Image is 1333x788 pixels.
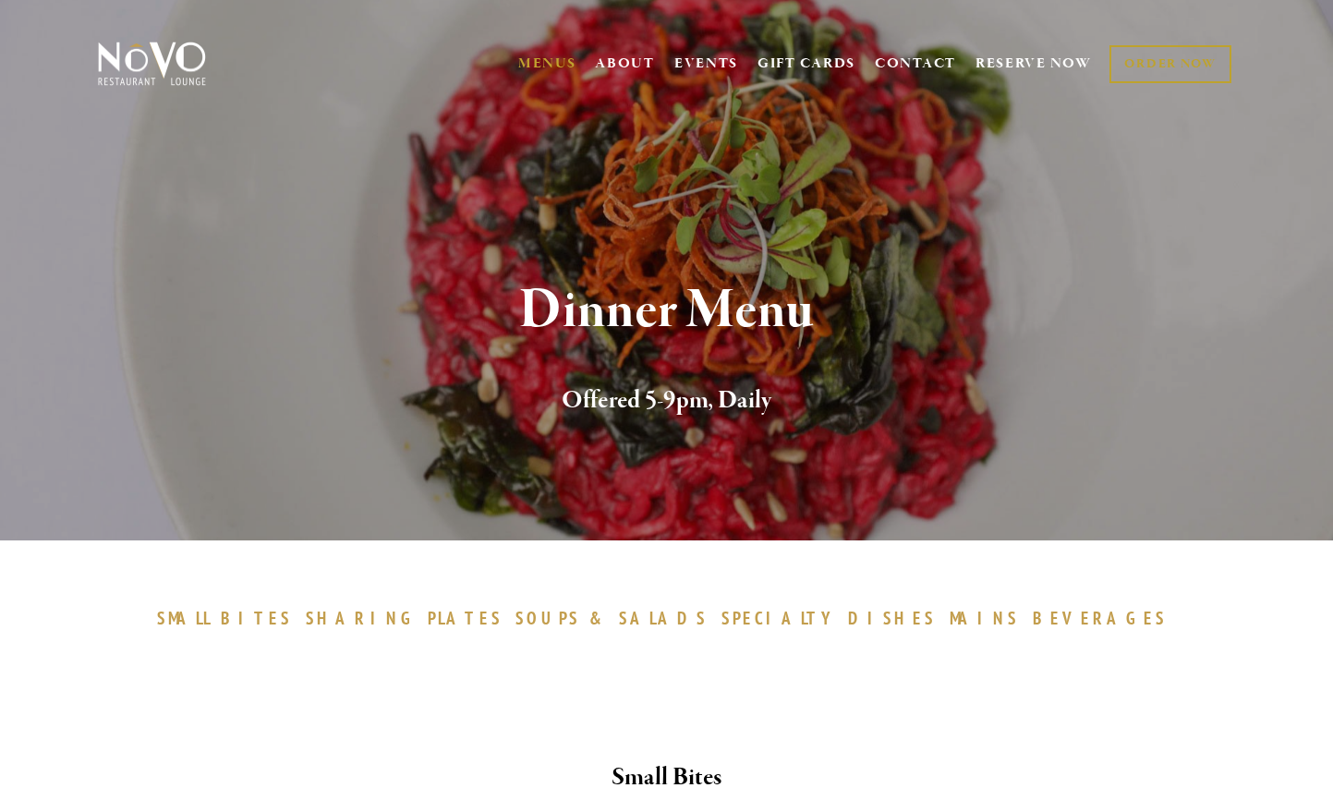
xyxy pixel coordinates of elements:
[306,607,418,629] span: SHARING
[950,607,1019,629] span: MAINS
[848,607,936,629] span: DISHES
[128,281,1206,341] h1: Dinner Menu
[518,55,576,73] a: MENUS
[428,607,503,629] span: PLATES
[721,607,840,629] span: SPECIALTY
[515,607,716,629] a: SOUPS&SALADS
[221,607,292,629] span: BITES
[1033,607,1177,629] a: BEVERAGES
[515,607,580,629] span: SOUPS
[721,607,945,629] a: SPECIALTYDISHES
[875,46,956,81] a: CONTACT
[595,55,655,73] a: ABOUT
[619,607,708,629] span: SALADS
[306,607,511,629] a: SHARINGPLATES
[1033,607,1168,629] span: BEVERAGES
[128,382,1206,420] h2: Offered 5-9pm, Daily
[157,607,302,629] a: SMALLBITES
[157,607,212,629] span: SMALL
[976,46,1092,81] a: RESERVE NOW
[950,607,1028,629] a: MAINS
[1109,45,1230,83] a: ORDER NOW
[589,607,610,629] span: &
[94,41,210,87] img: Novo Restaurant &amp; Lounge
[674,55,738,73] a: EVENTS
[757,46,855,81] a: GIFT CARDS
